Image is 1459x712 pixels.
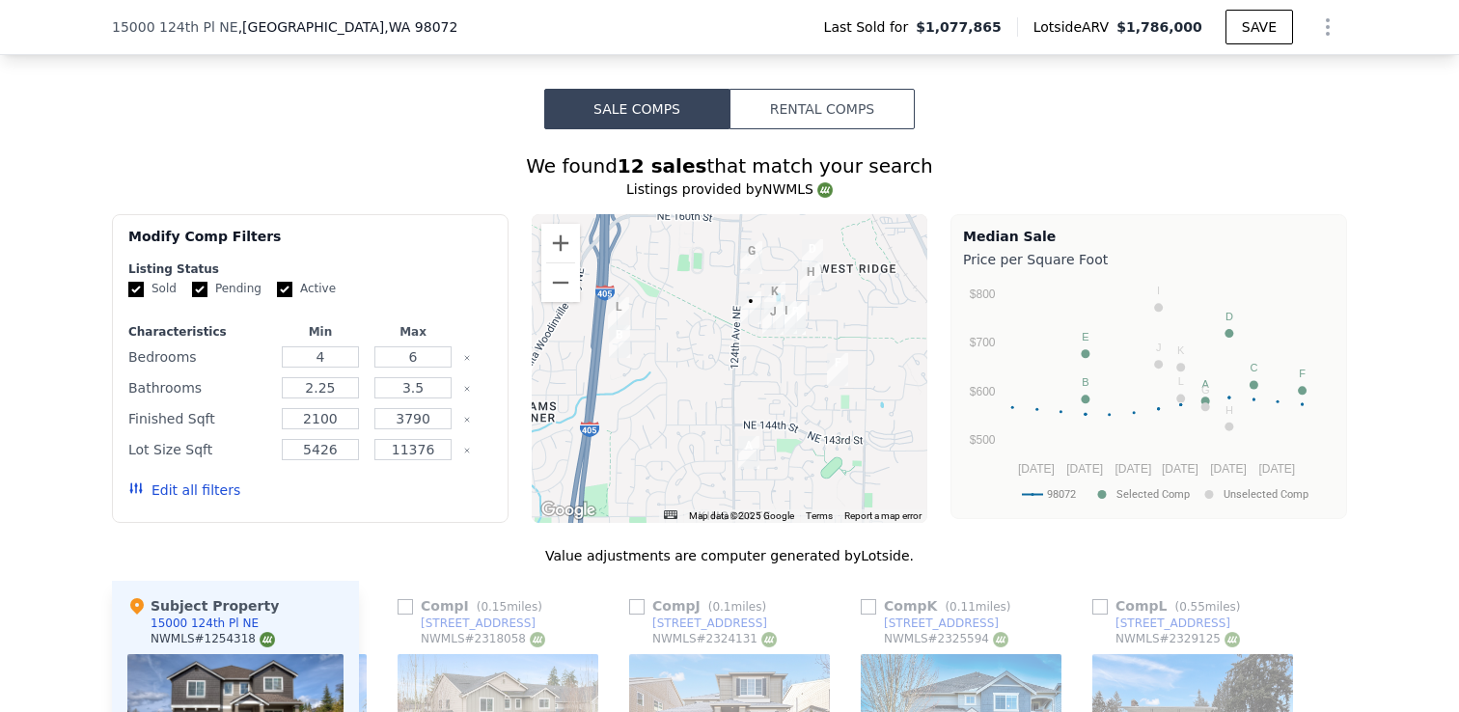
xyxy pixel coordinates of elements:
div: 15136 126th Ave NE [764,282,785,315]
span: $1,077,865 [916,17,1002,37]
div: NWMLS # 2329125 [1115,631,1240,647]
div: 14147 125th Ave NE [738,436,759,469]
text: [DATE] [1066,462,1103,476]
div: 12713 NE 150th St [785,302,806,335]
button: Zoom out [541,263,580,302]
div: Lot Size Sqft [128,436,270,463]
img: NWMLS Logo [1225,632,1240,647]
label: Pending [192,281,262,297]
text: $700 [970,336,996,349]
span: 0.15 [481,600,507,614]
div: Modify Comp Filters [128,227,492,261]
button: Rental Comps [729,89,915,129]
div: Comp L [1092,596,1249,616]
button: Clear [463,354,471,362]
span: 15000 124th Pl NE [112,17,238,37]
span: Last Sold for [824,17,917,37]
div: Listings provided by NWMLS [112,179,1347,199]
div: Min [278,324,363,340]
text: $500 [970,433,996,447]
div: NWMLS # 2325594 [884,631,1008,647]
a: Open this area in Google Maps (opens a new window) [537,498,600,523]
text: B [1082,376,1088,388]
span: 0.11 [950,600,976,614]
img: NWMLS Logo [993,632,1008,647]
span: Lotside ARV [1033,17,1116,37]
text: D [1225,311,1233,322]
text: A [1202,378,1210,390]
label: Active [277,281,336,297]
div: 13116 NE 145th Pl [827,353,848,386]
button: Clear [463,447,471,454]
text: K [1177,344,1185,356]
button: SAVE [1225,10,1293,44]
div: Comp J [629,596,774,616]
div: 15000 124th Pl NE [740,291,761,324]
span: ( miles) [701,600,774,614]
div: We found that match your search [112,152,1347,179]
div: 15328 128th Ave NE [800,262,821,295]
div: 11604 NE 150th Pl [608,297,629,330]
a: [STREET_ADDRESS] [861,616,999,631]
span: $1,786,000 [1116,19,1202,35]
span: 0.55 [1179,600,1205,614]
text: E [1082,331,1088,342]
button: Clear [463,416,471,424]
div: Max [371,324,455,340]
text: G [1201,384,1210,396]
button: Show Options [1308,8,1347,46]
div: 12455 NE 155th Pl [741,241,762,274]
strong: 12 sales [618,154,707,178]
div: 15000 124th Pl NE [151,616,259,631]
div: 12609 NE 150th St [762,302,784,335]
text: H [1225,404,1233,416]
text: I [1157,285,1160,296]
button: Sale Comps [544,89,729,129]
text: 98072 [1047,488,1076,501]
label: Sold [128,281,177,297]
div: 14816 116th Pl NE [609,325,630,358]
text: F [1299,368,1306,379]
span: ( miles) [1167,600,1248,614]
div: Comp K [861,596,1018,616]
div: [STREET_ADDRESS] [1115,616,1230,631]
a: Terms [806,510,833,521]
input: Pending [192,282,207,297]
div: [STREET_ADDRESS] [421,616,536,631]
text: J [1156,342,1162,353]
span: 0.1 [712,600,730,614]
input: Active [277,282,292,297]
span: , [GEOGRAPHIC_DATA] [238,17,458,37]
div: NWMLS # 2324131 [652,631,777,647]
img: NWMLS Logo [817,182,833,198]
text: L [1178,375,1184,387]
div: Bedrooms [128,343,270,370]
img: NWMLS Logo [761,632,777,647]
div: Median Sale [963,227,1335,246]
span: , WA 98072 [384,19,457,35]
img: NWMLS Logo [530,632,545,647]
a: [STREET_ADDRESS] [1092,616,1230,631]
div: Comp I [398,596,550,616]
img: Google [537,498,600,523]
a: [STREET_ADDRESS] [398,616,536,631]
div: Characteristics [128,324,270,340]
a: [STREET_ADDRESS] [629,616,767,631]
div: [STREET_ADDRESS] [652,616,767,631]
button: Zoom in [541,224,580,262]
div: Price per Square Foot [963,246,1335,273]
svg: A chart. [963,273,1335,514]
span: ( miles) [469,600,550,614]
button: Edit all filters [128,480,240,500]
div: 15506 128th Ct NE [802,239,823,272]
img: NWMLS Logo [260,632,275,647]
div: Subject Property [127,596,279,616]
span: Map data ©2025 Google [689,510,794,521]
button: Clear [463,385,471,393]
div: Listing Status [128,261,492,277]
text: [DATE] [1210,462,1247,476]
text: [DATE] [1018,462,1055,476]
div: Bathrooms [128,374,270,401]
div: [STREET_ADDRESS] [884,616,999,631]
div: 12709 NE 150th St [776,301,797,334]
